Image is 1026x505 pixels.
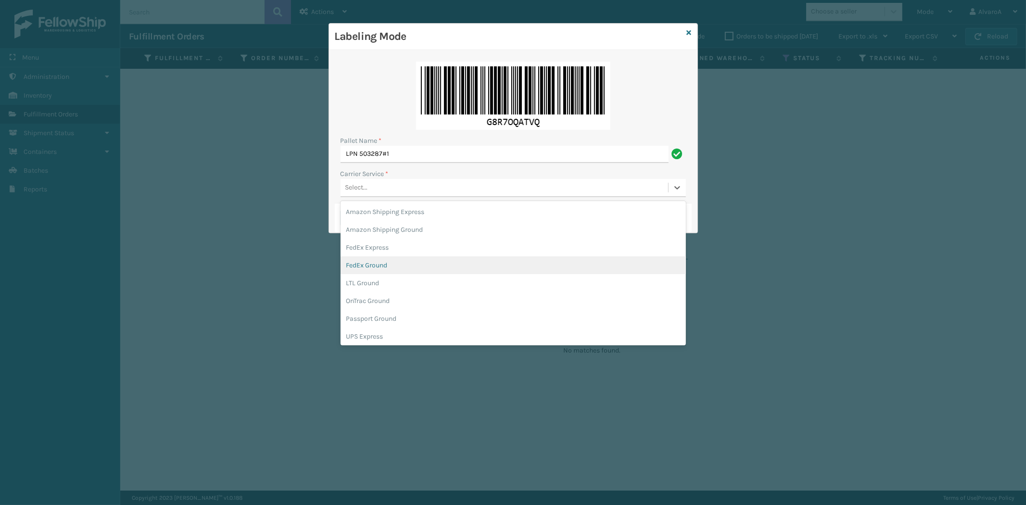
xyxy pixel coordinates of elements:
label: Carrier Service [341,169,389,179]
div: Passport Ground [341,310,686,328]
div: Select... [345,183,368,193]
div: UPS Express [341,328,686,345]
div: FedEx Express [341,239,686,256]
h3: Labeling Mode [335,29,683,44]
label: Pallet Name [341,136,382,146]
div: FedEx Ground [341,256,686,274]
div: Amazon Shipping Ground [341,221,686,239]
div: Amazon Shipping Express [341,203,686,221]
img: 9MCwmtAAAABklEQVQDAPDZNJ9pxg5UAAAAAElFTkSuQmCC [416,62,610,130]
div: LTL Ground [341,274,686,292]
div: OnTrac Ground [341,292,686,310]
